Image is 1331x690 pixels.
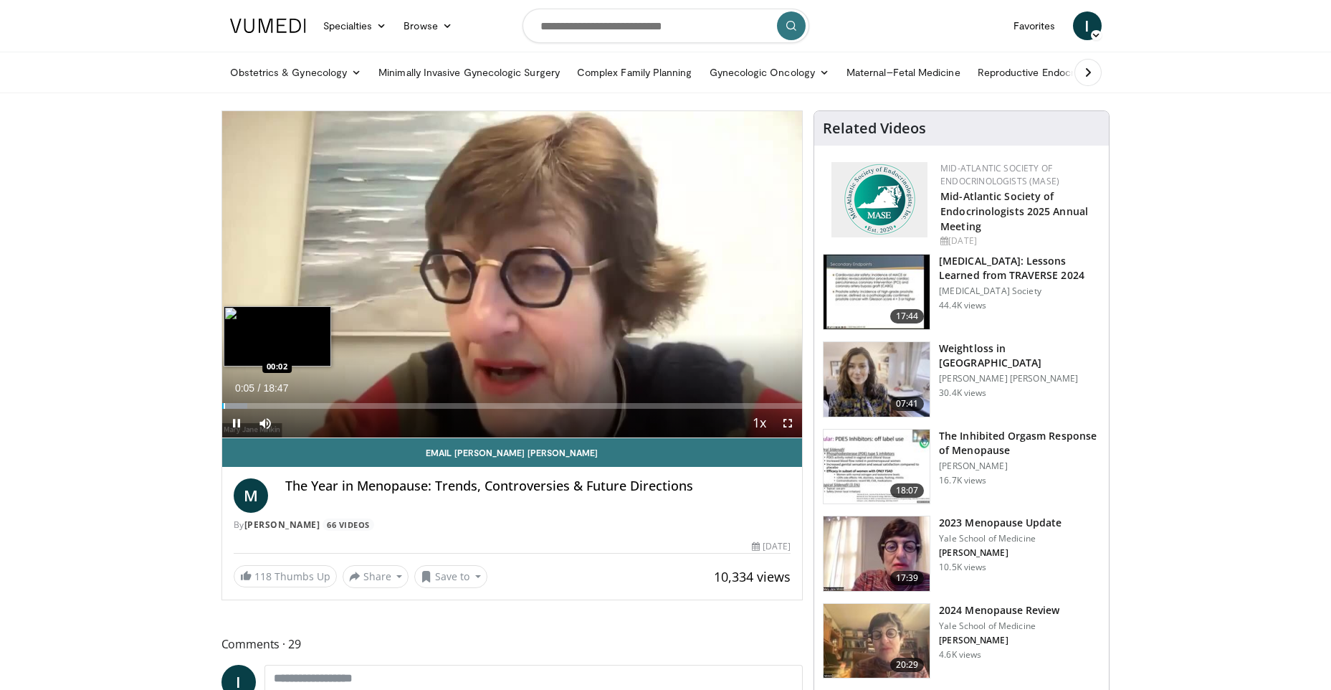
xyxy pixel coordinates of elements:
a: Complex Family Planning [568,58,701,87]
img: 692f135d-47bd-4f7e-b54d-786d036e68d3.150x105_q85_crop-smart_upscale.jpg [824,604,930,679]
p: Yale School of Medicine [939,620,1059,632]
a: Gynecologic Oncology [701,58,838,87]
span: 17:39 [890,571,925,585]
span: 118 [254,570,272,583]
div: Progress Bar [222,403,803,409]
a: 07:41 Weightloss in [GEOGRAPHIC_DATA] [PERSON_NAME] [PERSON_NAME] 30.4K views [823,341,1100,417]
div: [DATE] [940,235,1097,247]
h3: Weightloss in [GEOGRAPHIC_DATA] [939,341,1100,370]
p: 4.6K views [939,649,981,661]
h3: 2024 Menopause Review [939,603,1059,618]
a: 17:44 [MEDICAL_DATA]: Lessons Learned from TRAVERSE 2024 [MEDICAL_DATA] Society 44.4K views [823,254,1100,330]
a: Maternal–Fetal Medicine [838,58,969,87]
a: [PERSON_NAME] [244,519,320,531]
span: 10,334 views [714,568,791,585]
span: 18:47 [263,382,288,394]
a: Reproductive Endocrinology & [MEDICAL_DATA] [969,58,1209,87]
p: [PERSON_NAME] [939,635,1059,646]
button: Save to [414,565,487,588]
span: 18:07 [890,483,925,498]
p: 16.7K views [939,475,986,486]
a: Minimally Invasive Gynecologic Surgery [370,58,568,87]
h4: The Year in Menopause: Trends, Controversies & Future Directions [285,478,791,494]
video-js: Video Player [222,111,803,438]
p: [MEDICAL_DATA] Society [939,285,1100,297]
a: 20:29 2024 Menopause Review Yale School of Medicine [PERSON_NAME] 4.6K views [823,603,1100,679]
h3: The Inhibited Orgasm Response of Menopause [939,429,1100,458]
p: [PERSON_NAME] [939,547,1062,559]
img: image.jpeg [224,306,331,367]
h3: [MEDICAL_DATA]: Lessons Learned from TRAVERSE 2024 [939,254,1100,283]
a: Mid-Atlantic Society of Endocrinologists (MASE) [940,162,1059,187]
div: By [234,519,791,531]
a: Mid-Atlantic Society of Endocrinologists 2025 Annual Meeting [940,189,1088,233]
a: Email [PERSON_NAME] [PERSON_NAME] [222,438,803,467]
a: 17:39 2023 Menopause Update Yale School of Medicine [PERSON_NAME] 10.5K views [823,516,1100,592]
p: 10.5K views [939,562,986,573]
p: [PERSON_NAME] [PERSON_NAME] [939,373,1100,384]
span: Comments 29 [221,635,803,653]
a: M [234,478,268,513]
span: 07:41 [890,397,925,411]
a: Favorites [1005,11,1064,40]
span: 0:05 [235,382,254,394]
img: 283c0f17-5e2d-42ba-a87c-168d447cdba4.150x105_q85_crop-smart_upscale.jpg [824,430,930,504]
input: Search topics, interventions [523,9,809,43]
img: VuMedi Logo [230,19,306,33]
span: / [258,382,261,394]
p: [PERSON_NAME] [939,460,1100,472]
p: Yale School of Medicine [939,533,1062,544]
button: Mute [251,409,280,438]
button: Playback Rate [745,409,773,438]
a: Obstetrics & Gynecology [221,58,371,87]
img: 1b7e2ecf-010f-4a61-8cdc-5c411c26c8d3.150x105_q85_crop-smart_upscale.jpg [824,516,930,591]
h3: 2023 Menopause Update [939,516,1062,530]
a: Browse [395,11,461,40]
a: 118 Thumbs Up [234,565,337,587]
p: 30.4K views [939,387,986,399]
a: I [1073,11,1102,40]
button: Share [343,565,409,588]
button: Pause [222,409,251,438]
h4: Related Videos [823,120,926,137]
a: 66 Videos [323,519,375,531]
button: Fullscreen [773,409,802,438]
img: 9983fed1-7565-45be-8934-aef1103ce6e2.150x105_q85_crop-smart_upscale.jpg [824,342,930,417]
p: 44.4K views [939,300,986,311]
a: Specialties [315,11,396,40]
span: 20:29 [890,658,925,672]
a: 18:07 The Inhibited Orgasm Response of Menopause [PERSON_NAME] 16.7K views [823,429,1100,505]
img: f382488c-070d-4809-84b7-f09b370f5972.png.150x105_q85_autocrop_double_scale_upscale_version-0.2.png [831,162,927,237]
span: 17:44 [890,309,925,323]
img: 1317c62a-2f0d-4360-bee0-b1bff80fed3c.150x105_q85_crop-smart_upscale.jpg [824,255,930,329]
div: [DATE] [752,540,791,553]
